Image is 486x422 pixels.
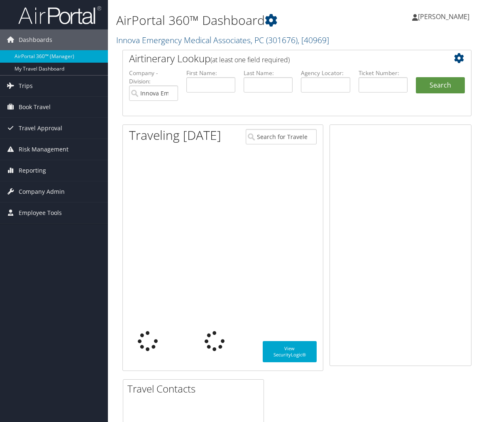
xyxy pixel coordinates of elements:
span: [PERSON_NAME] [418,12,469,21]
button: Search [416,77,465,94]
span: Reporting [19,160,46,181]
h1: Traveling [DATE] [129,127,221,144]
label: Company - Division: [129,69,178,86]
a: [PERSON_NAME] [412,4,478,29]
label: Agency Locator: [301,69,350,77]
span: Travel Approval [19,118,62,139]
span: Company Admin [19,181,65,202]
img: airportal-logo.png [18,5,101,25]
h1: AirPortal 360™ Dashboard [116,12,357,29]
h2: Travel Contacts [127,382,264,396]
label: Last Name: [244,69,293,77]
span: Employee Tools [19,202,62,223]
h2: Airtinerary Lookup [129,51,436,66]
span: Risk Management [19,139,68,160]
span: (at least one field required) [210,55,290,64]
input: Search for Traveler [246,129,317,144]
a: View SecurityLogic® [263,341,317,362]
span: ( 301676 ) [266,34,298,46]
span: Book Travel [19,97,51,117]
a: Innova Emergency Medical Associates, PC [116,34,329,46]
span: , [ 40969 ] [298,34,329,46]
label: First Name: [186,69,235,77]
label: Ticket Number: [359,69,408,77]
span: Dashboards [19,29,52,50]
span: Trips [19,76,33,96]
